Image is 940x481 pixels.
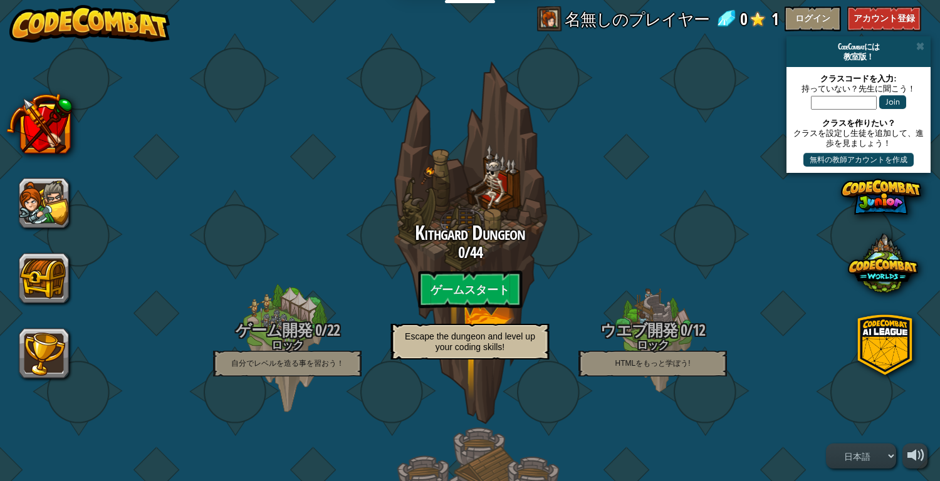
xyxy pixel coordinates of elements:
button: Join [879,95,906,109]
span: 22 [327,319,340,341]
h3: / [553,322,752,339]
span: 0 [458,242,464,263]
span: ウエブ開発 [600,319,677,341]
div: 教室版！ [791,51,926,61]
span: 1 [771,6,778,31]
button: 音量を調整する [902,443,927,468]
select: Languages [826,443,896,468]
span: 名無しのプレイヤー [565,6,709,31]
span: 12 [692,319,705,341]
span: 0 [740,6,747,31]
span: 自分でレベルを造る事を習おう！ [231,359,344,368]
div: クラスを作りたい？ [793,118,924,128]
div: play.locked_campaign_dungeon [371,44,570,441]
span: 0 [677,319,687,341]
span: 44 [470,242,483,263]
span: Kithgard Dungeon [415,219,525,246]
div: CodeCombatには [791,41,926,51]
img: CodeCombat - Learn how to code by playing a game [9,5,170,43]
span: HTMLをもっと学ぼう! [615,359,691,368]
btn: ゲームスタート [418,271,522,308]
div: 持っていない？先生に聞こう！ [793,83,924,93]
span: ゲーム開発 [236,319,312,341]
span: 0 [312,319,321,341]
button: アカウント登録 [847,6,921,31]
button: 無料の教師アカウントを作成 [803,153,914,167]
h3: / [371,244,570,261]
button: ログイン [785,6,841,31]
h4: ロック [188,339,387,351]
div: クラスコードを入力: [793,73,924,83]
h3: / [188,322,387,339]
h4: ロック [553,339,752,351]
span: Escape the dungeon and level up your coding skills! [405,331,535,352]
div: クラスを設定し生徒を追加して、進歩を見ましょう！ [793,128,924,148]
